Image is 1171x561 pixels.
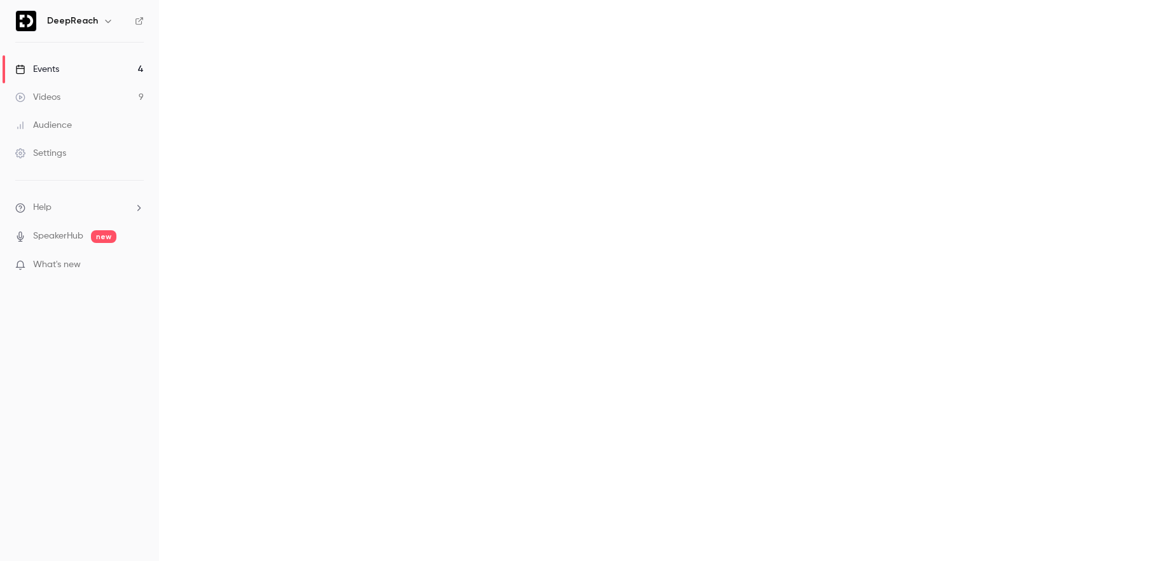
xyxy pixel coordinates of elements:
[15,119,72,132] div: Audience
[33,230,83,243] a: SpeakerHub
[91,230,116,243] span: new
[15,147,66,160] div: Settings
[33,258,81,272] span: What's new
[15,63,59,76] div: Events
[33,201,52,214] span: Help
[15,201,144,214] li: help-dropdown-opener
[16,11,36,31] img: DeepReach
[47,15,98,27] h6: DeepReach
[15,91,60,104] div: Videos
